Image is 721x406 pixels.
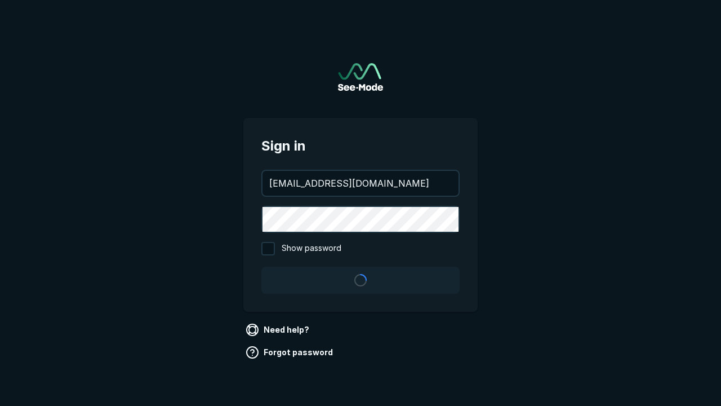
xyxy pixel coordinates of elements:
span: Show password [282,242,341,255]
a: Forgot password [243,343,337,361]
span: Sign in [261,136,460,156]
input: your@email.com [262,171,459,196]
a: Go to sign in [338,63,383,91]
a: Need help? [243,321,314,339]
img: See-Mode Logo [338,63,383,91]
